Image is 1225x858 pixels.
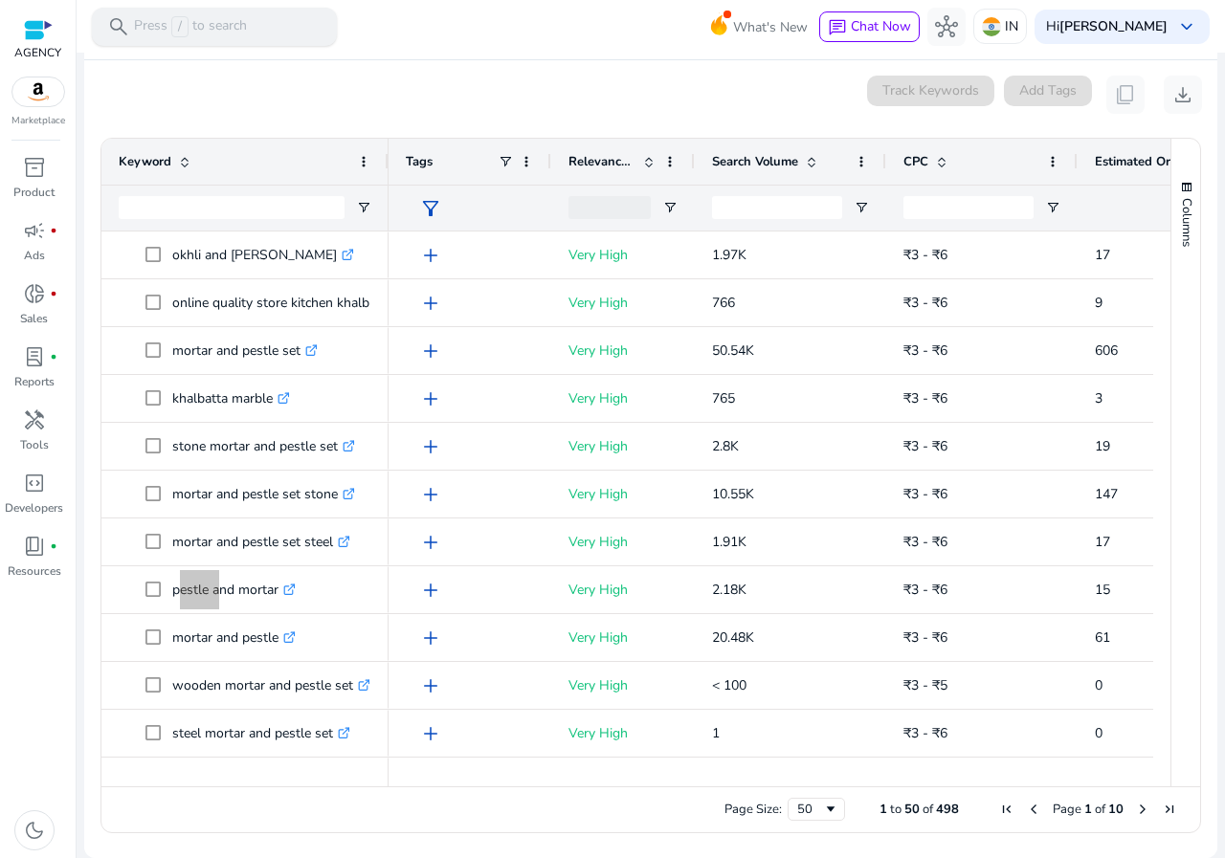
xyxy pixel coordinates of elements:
[172,427,355,466] p: stone mortar and pestle set
[903,485,947,503] span: ₹3 - ₹6
[712,485,754,503] span: 10.55K
[419,387,442,410] span: add
[568,379,678,418] p: Very High
[172,522,350,561] p: mortar and pestle set steel
[119,153,171,170] span: Keyword
[419,340,442,363] span: add
[568,235,678,275] p: Very High
[712,437,739,455] span: 2.8K
[419,722,442,745] span: add
[1095,628,1110,647] span: 61
[712,246,746,264] span: 1.97K
[1164,76,1202,114] button: download
[172,331,318,370] p: mortar and pestle set
[851,17,911,35] span: Chat Now
[172,714,350,753] p: steel mortar and pestle set
[1108,801,1124,818] span: 10
[712,628,754,647] span: 20.48K
[903,153,928,170] span: CPC
[923,801,933,818] span: of
[1175,15,1198,38] span: keyboard_arrow_down
[1095,581,1110,599] span: 15
[903,676,947,694] span: ₹3 - ₹5
[568,618,678,657] p: Very High
[903,437,947,455] span: ₹3 - ₹6
[1095,389,1102,407] span: 3
[23,408,46,431] span: handyman
[50,353,57,361] span: fiber_manual_record
[13,184,55,201] p: Product
[712,533,746,551] span: 1.91K
[712,389,735,407] span: 765
[1095,485,1118,503] span: 147
[172,570,296,609] p: pestle and mortar
[903,294,947,312] span: ₹3 - ₹6
[788,798,845,821] div: Page Size
[712,581,746,599] span: 2.18K
[1095,294,1102,312] span: 9
[8,562,61,580] p: Resources
[1084,801,1092,818] span: 1
[419,579,442,602] span: add
[1059,17,1168,35] b: [PERSON_NAME]
[20,436,49,453] p: Tools
[1095,153,1210,170] span: Estimated Orders/Month
[828,18,847,37] span: chat
[107,15,130,38] span: search
[903,246,947,264] span: ₹3 - ₹6
[712,294,735,312] span: 766
[880,801,887,818] span: 1
[903,341,947,360] span: ₹3 - ₹6
[903,196,1034,219] input: CPC Filter Input
[1095,801,1105,818] span: of
[568,283,678,322] p: Very High
[568,666,678,705] p: Very High
[712,724,720,742] span: 1
[23,535,46,558] span: book_4
[1095,341,1118,360] span: 606
[935,15,958,38] span: hub
[936,801,959,818] span: 498
[854,200,869,215] button: Open Filter Menu
[1162,802,1177,817] div: Last Page
[172,666,370,705] p: wooden mortar and pestle set
[927,8,966,46] button: hub
[172,618,296,657] p: mortar and pestle
[712,676,746,694] span: < 100
[23,219,46,242] span: campaign
[903,581,947,599] span: ₹3 - ₹6
[23,345,46,368] span: lab_profile
[1095,533,1110,551] span: 17
[171,16,189,37] span: /
[797,801,823,818] div: 50
[903,389,947,407] span: ₹3 - ₹6
[50,542,57,550] span: fiber_manual_record
[50,290,57,297] span: fiber_manual_record
[419,244,442,267] span: add
[419,435,442,458] span: add
[12,77,64,106] img: amazon.svg
[568,331,678,370] p: Very High
[712,153,798,170] span: Search Volume
[134,16,247,37] p: Press to search
[1046,20,1168,33] p: Hi
[903,628,947,647] span: ₹3 - ₹6
[20,310,48,327] p: Sales
[419,483,442,506] span: add
[14,373,55,390] p: Reports
[568,153,635,170] span: Relevance Score
[23,472,46,495] span: code_blocks
[568,570,678,609] p: Very High
[1026,802,1041,817] div: Previous Page
[568,761,678,801] p: Very High
[1171,83,1194,106] span: download
[662,200,678,215] button: Open Filter Menu
[712,341,754,360] span: 50.54K
[1178,198,1195,247] span: Columns
[733,11,808,44] span: What's New
[1095,676,1102,694] span: 0
[712,196,842,219] input: Search Volume Filter Input
[406,153,433,170] span: Tags
[568,474,678,514] p: Very High
[14,44,61,61] p: AGENCY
